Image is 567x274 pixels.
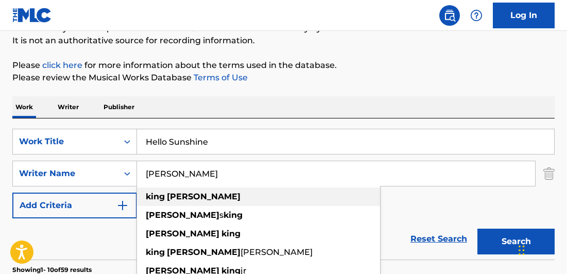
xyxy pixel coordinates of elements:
strong: [PERSON_NAME] [146,229,219,238]
a: Log In [493,3,555,28]
strong: [PERSON_NAME] [167,247,240,257]
img: 9d2ae6d4665cec9f34b9.svg [116,199,129,212]
button: Search [477,229,555,254]
img: MLC Logo [12,8,52,23]
strong: king [146,247,165,257]
a: Public Search [439,5,460,26]
img: help [470,9,483,22]
a: Reset Search [405,228,472,250]
a: click here [42,60,82,70]
p: Please review the Musical Works Database [12,72,555,84]
p: Work [12,96,36,118]
div: Writer Name [19,167,112,180]
strong: king [146,192,165,201]
iframe: Chat Widget [516,225,567,274]
div: Work Title [19,135,112,148]
strong: [PERSON_NAME] [146,210,219,220]
strong: king [224,210,243,220]
div: Help [466,5,487,26]
span: s [219,210,224,220]
span: [PERSON_NAME] [240,247,313,257]
p: Writer [55,96,82,118]
button: Add Criteria [12,193,137,218]
div: Drag [519,235,525,266]
p: It is not an authoritative source for recording information. [12,35,555,47]
p: Publisher [100,96,138,118]
a: Terms of Use [192,73,248,82]
img: search [443,9,456,22]
img: Delete Criterion [543,161,555,186]
strong: king [221,229,240,238]
p: Please for more information about the terms used in the database. [12,59,555,72]
strong: [PERSON_NAME] [167,192,240,201]
form: Search Form [12,129,555,260]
